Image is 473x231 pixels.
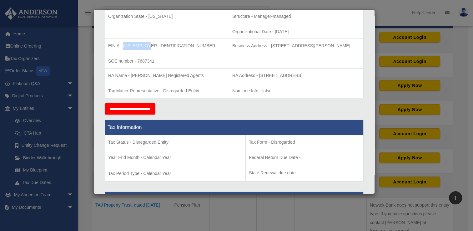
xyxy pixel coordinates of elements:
th: Tax Information [105,120,364,135]
p: Organization State - [US_STATE] [108,13,226,20]
p: RA Address - [STREET_ADDRESS] [232,72,360,80]
p: RA Name - [PERSON_NAME] Registered Agents [108,72,226,80]
p: Year End Month - Calendar Year [108,154,242,162]
p: Tax Matter Representative - Disregarded Entity [108,87,226,95]
p: State Renewal due date - [249,169,360,177]
td: Tax Period Type - Calendar Year [105,135,246,182]
p: Federal Return Due Date - [249,154,360,162]
p: EIN # - [US_EMPLOYER_IDENTIFICATION_NUMBER] [108,42,226,50]
p: Tax Form - Disregarded [249,138,360,146]
th: Formation Progress [105,192,364,207]
p: SOS number - 7687341 [108,57,226,65]
p: Organizational Date - [DATE] [232,28,360,36]
p: Structure - Manager-managed [232,13,360,20]
p: Tax Status - Disregarded Entity [108,138,242,146]
p: Nominee Info - false [232,87,360,95]
p: Business Address - [STREET_ADDRESS][PERSON_NAME] [232,42,360,50]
